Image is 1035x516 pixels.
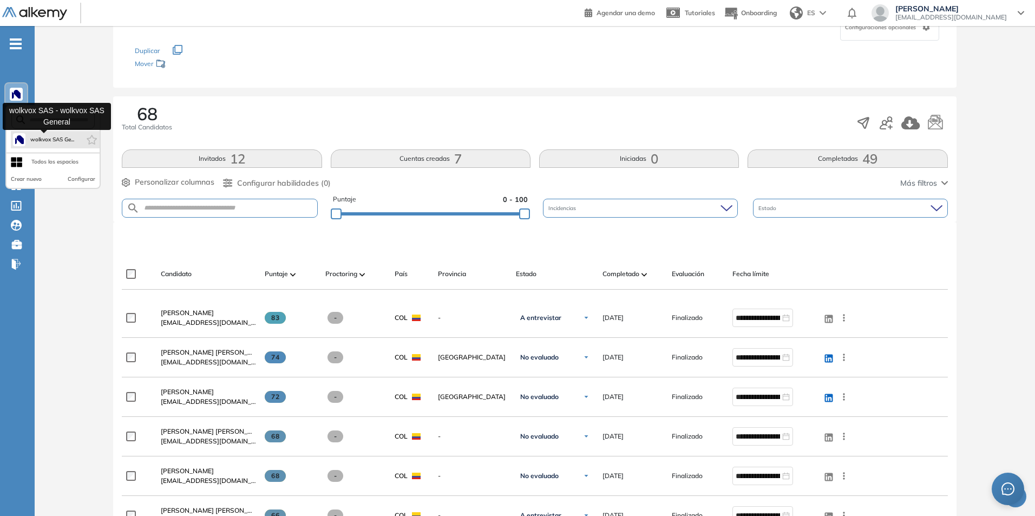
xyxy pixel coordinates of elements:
div: Estado [753,199,948,218]
span: [PERSON_NAME] [PERSON_NAME] [161,506,268,514]
img: [missing "en.ARROW_ALT" translation] [359,273,365,276]
span: Finalizado [672,352,703,362]
span: Tutoriales [685,9,715,17]
span: Evaluación [672,269,704,279]
img: arrow [820,11,826,15]
span: - [327,470,343,482]
span: Agendar una demo [597,9,655,17]
a: [PERSON_NAME] [PERSON_NAME] [161,427,256,436]
div: wolkvox SAS - wolkvox SAS General [3,103,111,130]
span: [EMAIL_ADDRESS][DOMAIN_NAME] [161,397,256,407]
img: Ícono de flecha [583,394,589,400]
span: [DATE] [602,352,624,362]
span: Total Candidatos [122,122,172,132]
button: Crear nuevo [11,175,42,184]
span: Finalizado [672,471,703,481]
img: world [790,6,803,19]
span: No evaluado [520,472,559,480]
img: Ícono de flecha [583,433,589,440]
span: Configurar habilidades (0) [237,178,331,189]
span: Más filtros [900,178,937,189]
span: [DATE] [602,313,624,323]
img: [missing "en.ARROW_ALT" translation] [641,273,647,276]
button: Iniciadas0 [539,149,739,168]
span: - [327,351,343,363]
span: COL [395,352,408,362]
span: País [395,269,408,279]
span: Finalizado [672,313,703,323]
span: COL [395,432,408,441]
button: Completadas49 [748,149,947,168]
button: Cuentas creadas7 [331,149,530,168]
span: 68 [137,105,158,122]
span: 68 [265,430,286,442]
span: [PERSON_NAME] [161,467,214,475]
span: [DATE] [602,471,624,481]
span: Completado [602,269,639,279]
span: Configuraciones opcionales [845,23,918,31]
span: Provincia [438,269,466,279]
span: [GEOGRAPHIC_DATA] [438,392,507,402]
span: [EMAIL_ADDRESS][DOMAIN_NAME] [895,13,1007,22]
span: [EMAIL_ADDRESS][DOMAIN_NAME] [161,318,256,328]
i: - [10,43,22,45]
span: Puntaje [265,269,288,279]
img: Ícono de flecha [583,315,589,321]
img: COL [412,473,421,479]
img: COL [412,394,421,400]
span: message [1001,482,1015,496]
button: Más filtros [900,178,948,189]
span: Estado [758,204,778,212]
span: - [327,391,343,403]
span: No evaluado [520,432,559,441]
span: No evaluado [520,353,559,362]
span: [PERSON_NAME] [PERSON_NAME] [161,427,268,435]
span: [DATE] [602,392,624,402]
div: Todos los espacios [31,158,78,166]
span: COL [395,471,408,481]
span: 83 [265,312,286,324]
span: [PERSON_NAME] [161,388,214,396]
span: Proctoring [325,269,357,279]
span: 72 [265,391,286,403]
span: - [327,312,343,324]
span: A entrevistar [520,313,561,322]
span: No evaluado [520,393,559,401]
a: [PERSON_NAME] [PERSON_NAME] [161,348,256,357]
span: Personalizar columnas [135,177,214,188]
img: https://assets.alkemy.org/workspaces/1394/c9baeb50-dbbd-46c2-a7b2-c74a16be862c.png [15,135,24,144]
span: Estado [516,269,536,279]
span: Incidencias [548,204,578,212]
img: COL [412,354,421,361]
img: SEARCH_ALT [127,201,140,215]
a: [PERSON_NAME] [161,466,256,476]
span: [PERSON_NAME] [PERSON_NAME] [161,348,268,356]
span: [EMAIL_ADDRESS][DOMAIN_NAME] [161,357,256,367]
div: Incidencias [543,199,738,218]
button: Personalizar columnas [122,177,214,188]
img: COL [412,433,421,440]
a: [PERSON_NAME] [PERSON_NAME] [161,506,256,515]
a: Agendar una demo [585,5,655,18]
span: COL [395,392,408,402]
span: [PERSON_NAME] [895,4,1007,13]
span: Onboarding [741,9,777,17]
img: Ícono de flecha [583,354,589,361]
span: Candidato [161,269,192,279]
span: - [327,430,343,442]
span: [GEOGRAPHIC_DATA] [438,352,507,362]
div: Configuraciones opcionales [840,14,939,41]
div: Mover [135,55,243,75]
span: [EMAIL_ADDRESS][DOMAIN_NAME] [161,436,256,446]
span: COL [395,313,408,323]
span: Duplicar [135,47,160,55]
a: [PERSON_NAME] [161,308,256,318]
span: wolkvox SAS Ge... [30,135,74,144]
span: Puntaje [333,194,356,205]
img: Ícono de flecha [583,473,589,479]
span: [EMAIL_ADDRESS][DOMAIN_NAME] [161,476,256,486]
button: Onboarding [724,2,777,25]
img: Logo [2,7,67,21]
span: Finalizado [672,392,703,402]
button: Invitados12 [122,149,322,168]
